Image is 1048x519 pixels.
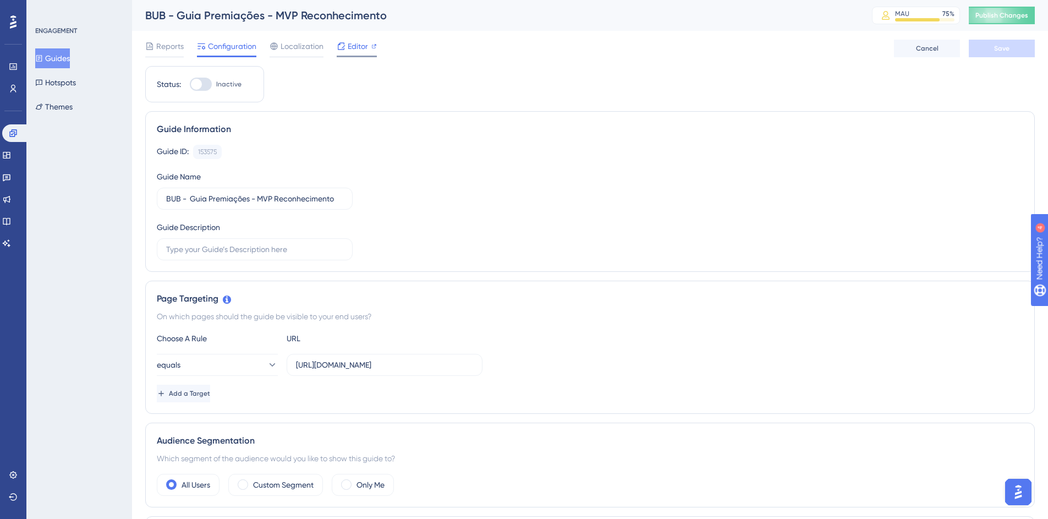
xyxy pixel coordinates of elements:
div: ENGAGEMENT [35,26,77,35]
span: Publish Changes [975,11,1028,20]
input: Type your Guide’s Name here [166,193,343,205]
label: Only Me [356,478,385,491]
button: Cancel [894,40,960,57]
div: Audience Segmentation [157,434,1023,447]
span: Need Help? [26,3,69,16]
span: Localization [281,40,323,53]
button: Guides [35,48,70,68]
span: Save [994,44,1009,53]
div: Page Targeting [157,292,1023,305]
button: Publish Changes [969,7,1035,24]
label: Custom Segment [253,478,314,491]
button: Hotspots [35,73,76,92]
div: Guide ID: [157,145,189,159]
div: 4 [76,6,80,14]
input: Type your Guide’s Description here [166,243,343,255]
span: Add a Target [169,389,210,398]
span: Reports [156,40,184,53]
div: 153575 [198,147,217,156]
button: equals [157,354,278,376]
div: Guide Description [157,221,220,234]
button: Add a Target [157,385,210,402]
div: Guide Information [157,123,1023,136]
label: All Users [182,478,210,491]
span: Configuration [208,40,256,53]
button: Save [969,40,1035,57]
div: On which pages should the guide be visible to your end users? [157,310,1023,323]
span: Inactive [216,80,242,89]
iframe: UserGuiding AI Assistant Launcher [1002,476,1035,509]
input: yourwebsite.com/path [296,359,473,371]
div: Status: [157,78,181,91]
div: BUB - Guia Premiações - MVP Reconhecimento [145,8,844,23]
div: URL [287,332,408,345]
div: MAU [895,9,909,18]
span: equals [157,358,180,372]
div: Guide Name [157,170,201,183]
button: Themes [35,97,73,117]
div: Choose A Rule [157,332,278,345]
span: Editor [348,40,368,53]
span: Cancel [916,44,939,53]
div: 75 % [942,9,954,18]
div: Which segment of the audience would you like to show this guide to? [157,452,1023,465]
